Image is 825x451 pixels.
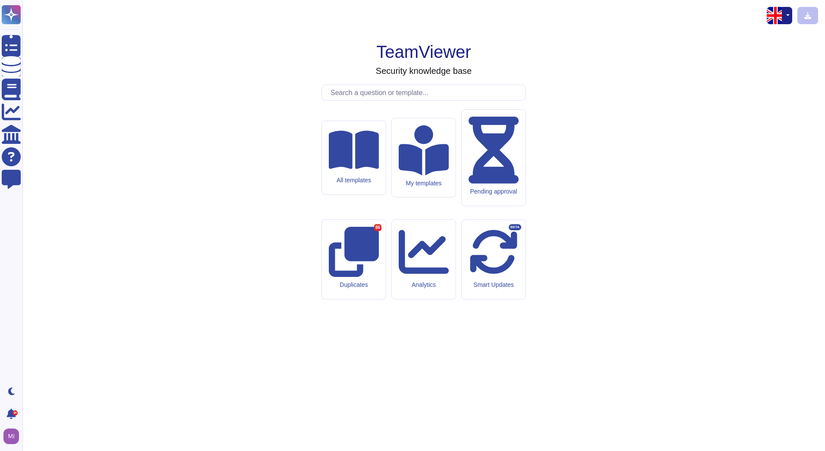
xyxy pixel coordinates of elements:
[2,427,25,446] button: user
[3,429,19,444] img: user
[329,177,379,184] div: All templates
[329,281,379,289] div: Duplicates
[509,224,521,230] div: BETA
[469,188,519,195] div: Pending approval
[399,281,449,289] div: Analytics
[469,281,519,289] div: Smart Updates
[326,85,526,100] input: Search a question or template...
[767,7,784,24] img: en
[399,180,449,187] div: My templates
[13,410,18,416] div: 9+
[374,224,381,231] div: 86
[376,41,471,62] h1: TeamViewer
[376,66,472,76] h3: Security knowledge base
